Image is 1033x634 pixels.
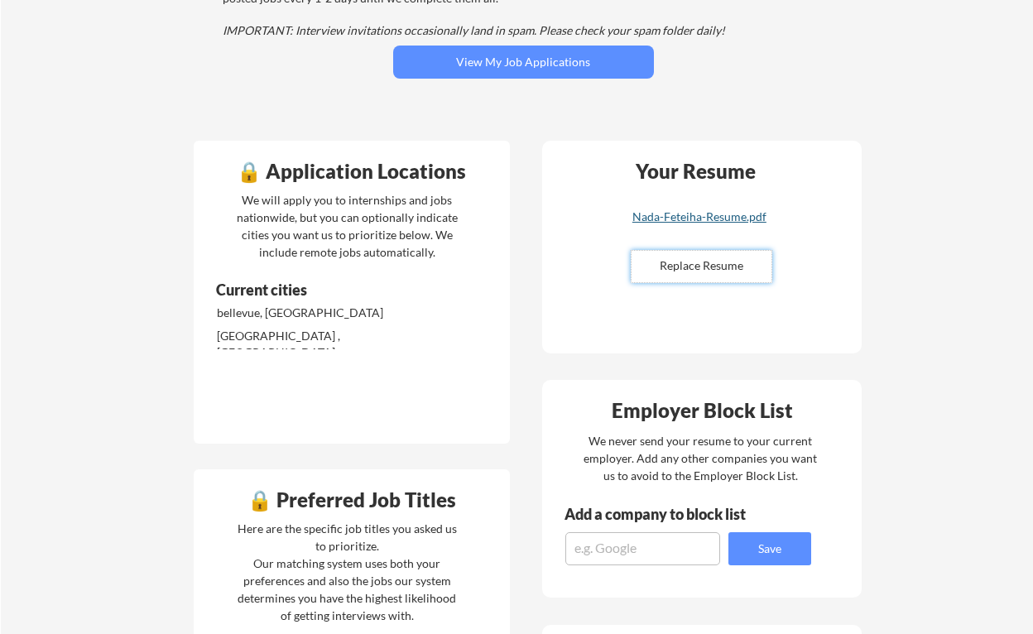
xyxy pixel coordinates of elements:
[583,432,819,484] div: We never send your resume to your current employer. Add any other companies you want us to avoid ...
[198,161,506,181] div: 🔒 Application Locations
[601,211,798,237] a: Nada-Feteiha-Resume.pdf
[233,520,461,624] div: Here are the specific job titles you asked us to prioritize. Our matching system uses both your p...
[549,401,857,420] div: Employer Block List
[217,305,392,321] div: bellevue, [GEOGRAPHIC_DATA]
[217,328,392,360] div: [GEOGRAPHIC_DATA] , [GEOGRAPHIC_DATA]
[233,191,461,261] div: We will apply you to internships and jobs nationwide, but you can optionally indicate cities you ...
[198,490,506,510] div: 🔒 Preferred Job Titles
[223,23,725,37] em: IMPORTANT: Interview invitations occasionally land in spam. Please check your spam folder daily!
[614,161,778,181] div: Your Resume
[728,532,811,565] button: Save
[565,507,771,521] div: Add a company to block list
[601,211,798,223] div: Nada-Feteiha-Resume.pdf
[216,282,445,297] div: Current cities
[393,46,654,79] button: View My Job Applications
